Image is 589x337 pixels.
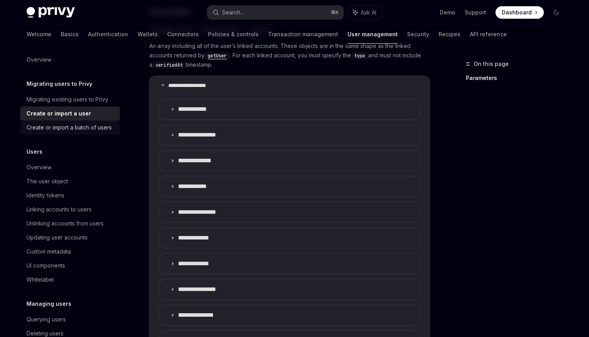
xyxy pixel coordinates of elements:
[20,259,120,273] a: UI components
[440,9,455,16] a: Demo
[167,25,199,44] a: Connectors
[351,52,368,60] code: type
[470,25,507,44] a: API reference
[26,191,64,200] div: Identity tokens
[26,25,51,44] a: Welcome
[26,147,42,156] h5: Users
[550,6,563,19] button: Toggle dark mode
[26,123,112,132] div: Create or import a batch of users
[347,5,382,20] button: Ask AI
[205,52,230,59] a: getUser
[88,25,128,44] a: Authentication
[207,5,344,20] button: Search...⌘K
[26,219,104,228] div: Unlinking accounts from users
[407,25,429,44] a: Security
[208,25,259,44] a: Policies & controls
[20,216,120,231] a: Unlinking accounts from users
[20,188,120,202] a: Identity tokens
[26,299,71,309] h5: Managing users
[26,55,51,64] div: Overview
[26,233,88,242] div: Updating user accounts
[361,9,376,16] span: Ask AI
[138,25,158,44] a: Wallets
[26,7,75,18] img: dark logo
[20,121,120,135] a: Create or import a batch of users
[26,275,54,284] div: Whitelabel
[20,231,120,245] a: Updating user accounts
[331,9,339,16] span: ⌘ K
[465,9,486,16] a: Support
[20,273,120,287] a: Whitelabel
[20,202,120,216] a: Linking accounts to users
[26,315,66,324] div: Querying users
[502,9,532,16] span: Dashboard
[20,245,120,259] a: Custom metadata
[268,25,338,44] a: Transaction management
[20,92,120,106] a: Migrating existing users to Privy
[152,61,186,69] code: verifiedAt
[20,312,120,326] a: Querying users
[26,163,51,172] div: Overview
[222,8,244,17] div: Search...
[26,177,68,186] div: The user object
[466,72,569,84] a: Parameters
[347,25,398,44] a: User management
[26,79,92,89] h5: Migrating users to Privy
[439,25,460,44] a: Recipes
[26,261,65,270] div: UI components
[20,160,120,174] a: Overview
[61,25,79,44] a: Basics
[20,174,120,188] a: The user object
[496,6,544,19] a: Dashboard
[26,205,92,214] div: Linking accounts to users
[26,95,108,104] div: Migrating existing users to Privy
[149,41,430,69] span: An array including all of the user’s linked accounts. These objects are in the same shape as the ...
[474,59,509,69] span: On this page
[205,52,230,60] code: getUser
[26,109,91,118] div: Create or import a user
[26,247,71,256] div: Custom metadata
[20,106,120,121] a: Create or import a user
[20,53,120,67] a: Overview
